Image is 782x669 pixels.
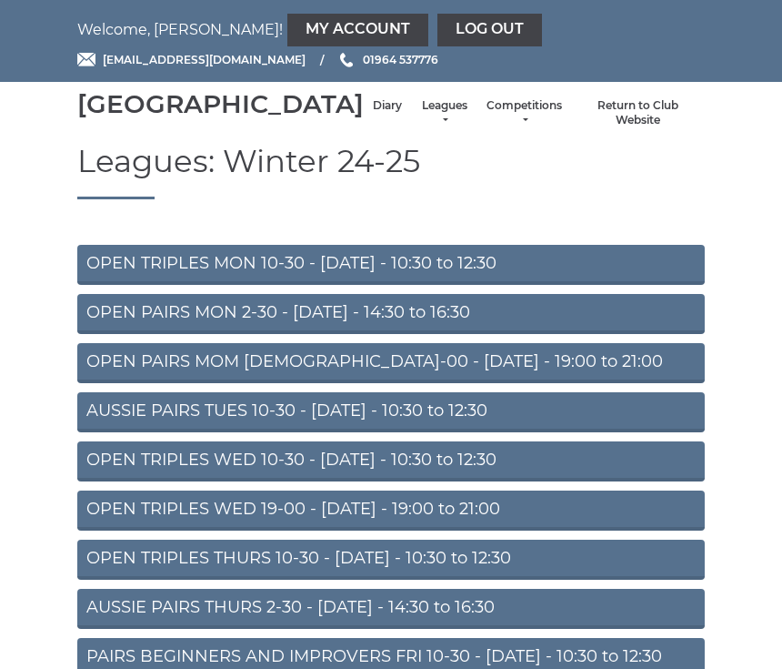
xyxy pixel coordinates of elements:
[77,14,705,46] nav: Welcome, [PERSON_NAME]!
[77,53,95,66] img: Email
[437,14,542,46] a: Log out
[77,51,306,68] a: Email [EMAIL_ADDRESS][DOMAIN_NAME]
[363,53,438,66] span: 01964 537776
[337,51,438,68] a: Phone us 01964 537776
[77,441,705,481] a: OPEN TRIPLES WED 10-30 - [DATE] - 10:30 to 12:30
[287,14,428,46] a: My Account
[340,53,353,67] img: Phone us
[373,98,402,114] a: Diary
[77,294,705,334] a: OPEN PAIRS MON 2-30 - [DATE] - 14:30 to 16:30
[580,98,696,128] a: Return to Club Website
[103,53,306,66] span: [EMAIL_ADDRESS][DOMAIN_NAME]
[486,98,562,128] a: Competitions
[77,245,705,285] a: OPEN TRIPLES MON 10-30 - [DATE] - 10:30 to 12:30
[77,491,705,531] a: OPEN TRIPLES WED 19-00 - [DATE] - 19:00 to 21:00
[77,343,705,383] a: OPEN PAIRS MOM [DEMOGRAPHIC_DATA]-00 - [DATE] - 19:00 to 21:00
[77,589,705,629] a: AUSSIE PAIRS THURS 2-30 - [DATE] - 14:30 to 16:30
[77,145,705,199] h1: Leagues: Winter 24-25
[420,98,468,128] a: Leagues
[77,540,705,580] a: OPEN TRIPLES THURS 10-30 - [DATE] - 10:30 to 12:30
[77,392,705,432] a: AUSSIE PAIRS TUES 10-30 - [DATE] - 10:30 to 12:30
[77,90,364,118] div: [GEOGRAPHIC_DATA]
